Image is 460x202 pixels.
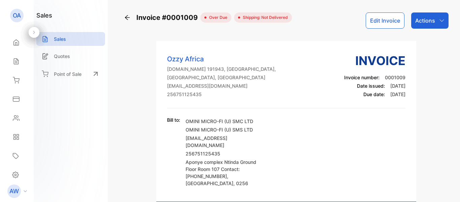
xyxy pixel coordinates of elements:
span: Aponye complex Ntinda Ground Floor Room 107 Contact: [PHONE_NUMBER] [186,159,256,179]
p: Actions [415,17,435,25]
span: Invoice number: [344,75,380,80]
a: Point of Sale [36,66,105,81]
p: Quotes [54,53,70,60]
span: over due [206,15,227,21]
span: Invoice #0001009 [136,12,200,23]
p: 256751125435 [186,150,263,157]
span: [DATE] [390,83,405,89]
p: OA [13,11,21,20]
span: [DATE] [390,91,405,97]
p: Point of Sale [54,70,81,78]
a: Quotes [36,49,105,63]
p: [EMAIL_ADDRESS][DOMAIN_NAME] [186,135,263,149]
p: OMINI MICRO-FI (U) SMS LTD [186,126,263,133]
p: Ozzy Africa [167,54,276,64]
p: OMINI MICRO-FI (U) SMC LTD [186,118,263,125]
p: [DOMAIN_NAME] 191943, [GEOGRAPHIC_DATA], [167,65,276,73]
h1: sales [36,11,52,20]
span: Date issued: [357,83,385,89]
span: , 0256 [233,180,248,186]
p: [GEOGRAPHIC_DATA], [GEOGRAPHIC_DATA] [167,74,276,81]
a: Sales [36,32,105,46]
p: AW [9,187,19,196]
p: Bill to: [167,116,180,123]
span: 0001009 [385,75,405,80]
button: Actions [411,12,449,29]
span: Due date: [363,91,385,97]
h3: Invoice [344,52,405,70]
p: [EMAIL_ADDRESS][DOMAIN_NAME] [167,82,276,89]
button: Edit Invoice [366,12,404,29]
iframe: LiveChat chat widget [432,174,460,202]
p: Sales [54,35,66,42]
p: 256751125435 [167,91,276,98]
span: Shipping: Not Delivered [240,15,288,21]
